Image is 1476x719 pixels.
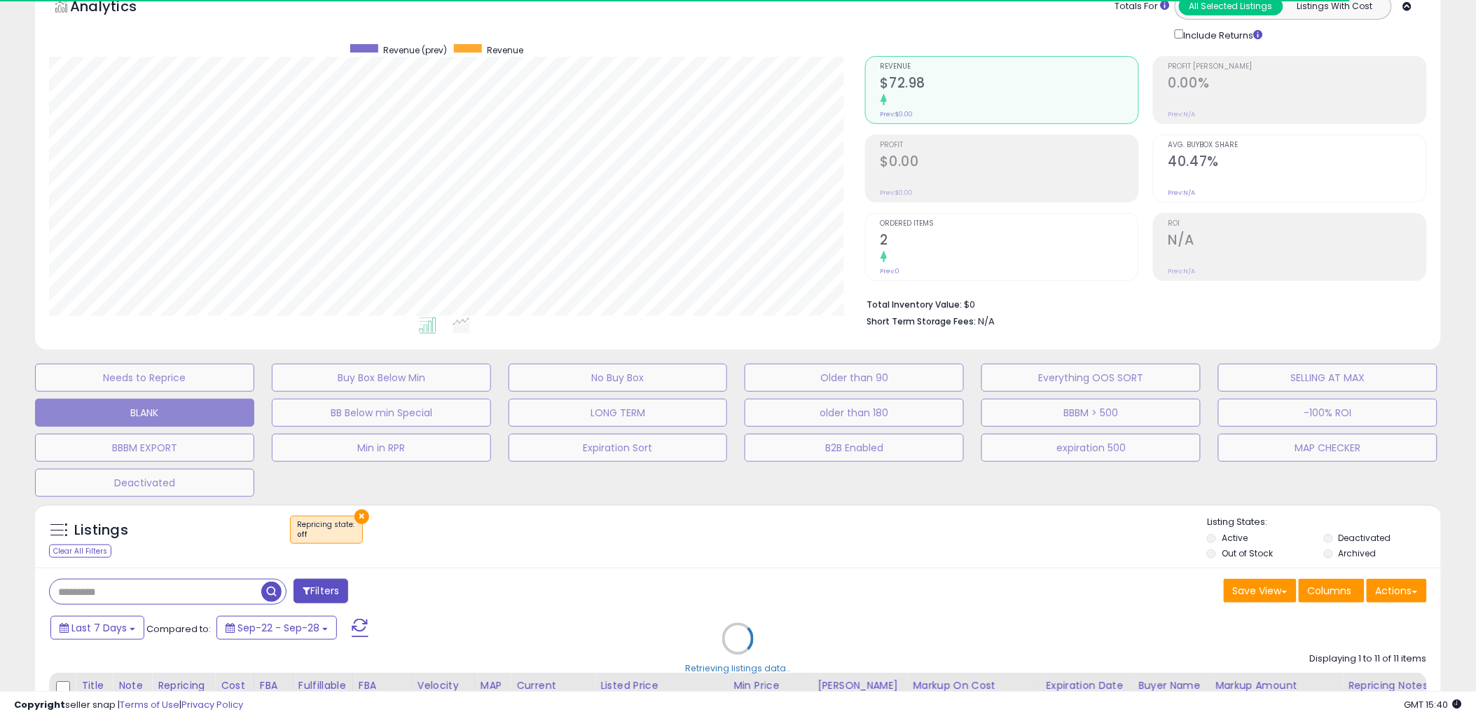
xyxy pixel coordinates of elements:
[1168,189,1196,197] small: Prev: N/A
[881,189,913,197] small: Prev: $0.00
[881,75,1138,94] h2: $72.98
[35,469,254,497] button: Deactivated
[745,434,964,462] button: B2B Enabled
[881,232,1138,251] h2: 2
[981,399,1201,427] button: BBBM > 500
[1168,232,1426,251] h2: N/A
[272,434,491,462] button: Min in RPR
[979,315,995,328] span: N/A
[14,699,243,712] div: seller snap | |
[881,153,1138,172] h2: $0.00
[1168,142,1426,149] span: Avg. Buybox Share
[881,142,1138,149] span: Profit
[881,267,900,275] small: Prev: 0
[867,299,963,310] b: Total Inventory Value:
[14,698,65,711] strong: Copyright
[487,44,523,56] span: Revenue
[272,399,491,427] button: BB Below min Special
[509,399,728,427] button: LONG TERM
[1168,153,1426,172] h2: 40.47%
[745,364,964,392] button: Older than 90
[881,220,1138,228] span: Ordered Items
[1218,364,1437,392] button: SELLING AT MAX
[867,295,1416,312] li: $0
[881,110,913,118] small: Prev: $0.00
[35,364,254,392] button: Needs to Reprice
[981,364,1201,392] button: Everything OOS SORT
[1168,75,1426,94] h2: 0.00%
[867,315,977,327] b: Short Term Storage Fees:
[1168,110,1196,118] small: Prev: N/A
[1168,267,1196,275] small: Prev: N/A
[1168,63,1426,71] span: Profit [PERSON_NAME]
[745,399,964,427] button: older than 180
[509,364,728,392] button: No Buy Box
[1168,220,1426,228] span: ROI
[981,434,1201,462] button: expiration 500
[1218,434,1437,462] button: MAP CHECKER
[1218,399,1437,427] button: -100% ROI
[881,63,1138,71] span: Revenue
[35,434,254,462] button: BBBM EXPORT
[272,364,491,392] button: Buy Box Below Min
[1164,27,1280,42] div: Include Returns
[383,44,447,56] span: Revenue (prev)
[686,663,791,676] div: Retrieving listings data..
[35,399,254,427] button: BLANK
[509,434,728,462] button: Expiration Sort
